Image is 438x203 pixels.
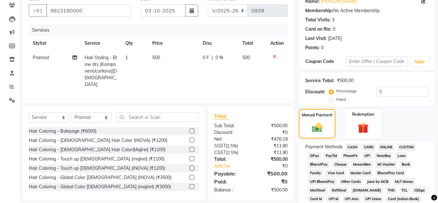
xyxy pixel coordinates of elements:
span: BharatPay Card [375,169,406,177]
span: UPI [362,152,372,160]
th: Price [148,36,199,51]
label: Redemption [352,112,374,117]
span: CEdge [412,187,427,194]
span: SGST [214,143,226,149]
span: Family [308,169,323,177]
span: Visa Card [325,169,346,177]
span: Loan [395,152,408,160]
div: Hair Coloring - Balayage (₹6000) [29,128,97,135]
th: Total [239,36,266,51]
span: Juice by MCB [365,178,391,185]
th: Stylist [29,36,81,51]
span: NearBuy [375,152,393,160]
input: Search by Name/Mobile/Email/Code [46,4,131,17]
span: Bank [400,161,412,168]
div: Last Visit: [305,35,327,42]
th: Action [266,36,288,51]
div: ₹500.00 [337,77,354,84]
div: ₹11.90 [251,149,293,156]
div: ₹0 [251,178,293,185]
span: UPI M [326,195,340,203]
th: Disc [199,36,239,51]
div: Paid: [209,178,251,185]
span: Master Card [349,169,373,177]
span: CUSTOM [397,144,416,151]
a: Add Tip [209,163,258,169]
span: 500 [152,55,160,60]
span: GPay [308,152,321,160]
div: Hair Coloring - Touch up [DEMOGRAPHIC_DATA] (majirel) (₹1100) [29,156,164,162]
div: ( ) [209,143,251,149]
span: 1 [125,55,128,60]
button: Apply [410,57,429,66]
div: Card on file: [305,26,332,33]
span: Total [214,113,229,120]
span: PayTM [324,152,339,160]
span: 2.5% [227,150,237,155]
div: 0 [333,26,335,33]
span: CASH [345,144,359,151]
div: ₹0 [258,163,292,169]
div: Sub Total: [209,122,251,129]
span: PhonePe [341,152,360,160]
div: Membership: [305,7,333,14]
img: _cash.svg [309,122,325,134]
div: Service Total: [305,77,334,84]
button: +91 [29,4,47,17]
label: Manual Payment [302,112,333,118]
label: Fixed [336,97,346,102]
span: Card M [308,195,324,203]
span: Cheque [332,161,349,168]
img: _gift.svg [354,121,372,135]
div: Points: [305,44,320,51]
div: No Active Membership [305,7,428,14]
input: Search or Scan [116,112,199,122]
span: TCL [399,187,409,194]
span: UPI Union [363,195,383,203]
div: ₹500.00 [251,156,293,163]
div: Coupon Code [305,58,346,65]
span: THD [386,187,397,194]
div: Balance : [209,187,251,193]
div: [DATE] [328,35,342,42]
input: Enter Offer / Coupon Code [346,57,408,66]
div: ₹500.00 [251,187,293,193]
span: 0 % [215,54,223,61]
div: ₹0 [251,129,293,136]
div: ₹11.90 [251,143,293,149]
div: Payable: [209,170,251,177]
span: Payment Methods [305,144,343,150]
th: Qty [122,36,148,51]
span: CARD [362,144,375,151]
div: Hair Coloring - [DEMOGRAPHIC_DATA] Hair Color(Majirel) (₹1100) [29,146,165,153]
span: | [212,54,213,61]
span: BharatPay [308,161,330,168]
div: Total: [209,156,251,163]
div: Net: [209,136,251,143]
span: Pramod [33,55,49,60]
div: ₹500.00 [251,122,293,129]
div: Hair Coloring - Touch up [DEMOGRAPHIC_DATA] (INOVA) (₹1200) [29,165,165,172]
div: Total Visits: [305,17,331,23]
div: Hair Coloring - Global Color [DEMOGRAPHIC_DATA] (majirel) (₹3000) [29,183,171,190]
span: MI Voucher [375,161,397,168]
span: 2.5% [227,143,237,148]
span: UPI BharatPay [308,178,336,185]
span: DefiDeal [330,187,348,194]
span: Other Cards [339,178,363,185]
div: ( ) [209,149,251,156]
div: Hair Coloring - [DEMOGRAPHIC_DATA] Hair Color (INOVA) (₹1200) [29,137,167,144]
div: Hair Coloring - Global Color [DEMOGRAPHIC_DATA] (INOVA) (₹3500) [29,174,172,181]
span: 0 F [203,54,209,61]
div: Discount: [305,89,325,95]
span: Hair Styling - Blow dry (Komponent/curlions)[DEMOGRAPHIC_DATA] [85,55,117,87]
label: Percentage [336,88,357,94]
th: Service [81,36,122,51]
div: ₹476.19 [251,136,293,143]
span: MosamBee [351,161,373,168]
span: 500 [242,55,250,60]
span: MariDeal [308,187,327,194]
span: ONLINE [378,144,395,151]
span: MyT Money [393,178,416,185]
span: CGST [214,150,226,155]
